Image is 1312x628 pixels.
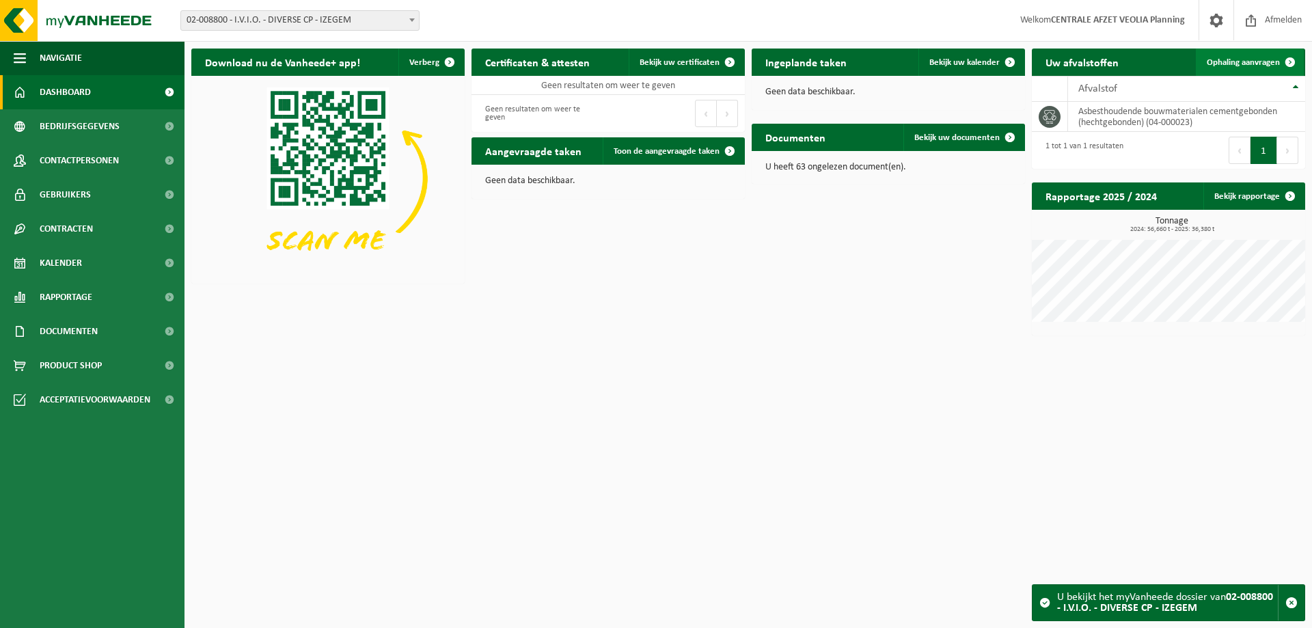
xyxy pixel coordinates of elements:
p: U heeft 63 ongelezen document(en). [765,163,1011,172]
button: Verberg [398,49,463,76]
span: Acceptatievoorwaarden [40,383,150,417]
h2: Documenten [752,124,839,150]
span: Gebruikers [40,178,91,212]
span: Toon de aangevraagde taken [614,147,720,156]
button: Previous [1229,137,1250,164]
a: Bekijk rapportage [1203,182,1304,210]
strong: 02-008800 - I.V.I.O. - DIVERSE CP - IZEGEM [1057,592,1273,614]
span: Bekijk uw kalender [929,58,1000,67]
button: 1 [1250,137,1277,164]
p: Geen data beschikbaar. [485,176,731,186]
button: Next [1277,137,1298,164]
div: 1 tot 1 van 1 resultaten [1039,135,1123,165]
button: Previous [695,100,717,127]
a: Toon de aangevraagde taken [603,137,743,165]
span: 2024: 56,660 t - 2025: 36,380 t [1039,226,1305,233]
h2: Rapportage 2025 / 2024 [1032,182,1171,209]
span: Verberg [409,58,439,67]
h2: Uw afvalstoffen [1032,49,1132,75]
span: Ophaling aanvragen [1207,58,1280,67]
td: Geen resultaten om weer te geven [471,76,745,95]
td: asbesthoudende bouwmaterialen cementgebonden (hechtgebonden) (04-000023) [1068,102,1305,132]
p: Geen data beschikbaar. [765,87,1011,97]
span: Documenten [40,314,98,349]
span: Dashboard [40,75,91,109]
h2: Certificaten & attesten [471,49,603,75]
span: Contracten [40,212,93,246]
span: Contactpersonen [40,144,119,178]
a: Bekijk uw kalender [918,49,1024,76]
span: 02-008800 - I.V.I.O. - DIVERSE CP - IZEGEM [180,10,420,31]
span: Bekijk uw certificaten [640,58,720,67]
a: Bekijk uw certificaten [629,49,743,76]
span: Bekijk uw documenten [914,133,1000,142]
a: Bekijk uw documenten [903,124,1024,151]
div: Geen resultaten om weer te geven [478,98,601,128]
div: U bekijkt het myVanheede dossier van [1057,585,1278,620]
button: Next [717,100,738,127]
span: Kalender [40,246,82,280]
h3: Tonnage [1039,217,1305,233]
a: Ophaling aanvragen [1196,49,1304,76]
strong: CENTRALE AFZET VEOLIA Planning [1051,15,1185,25]
span: Rapportage [40,280,92,314]
span: Afvalstof [1078,83,1117,94]
span: 02-008800 - I.V.I.O. - DIVERSE CP - IZEGEM [181,11,419,30]
span: Navigatie [40,41,82,75]
h2: Aangevraagde taken [471,137,595,164]
span: Product Shop [40,349,102,383]
h2: Ingeplande taken [752,49,860,75]
span: Bedrijfsgegevens [40,109,120,144]
img: Download de VHEPlus App [191,76,465,281]
h2: Download nu de Vanheede+ app! [191,49,374,75]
